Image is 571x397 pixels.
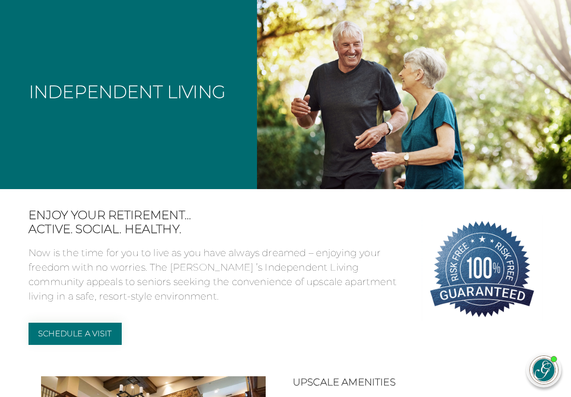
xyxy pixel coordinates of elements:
span: Enjoy your retirement… [29,208,407,222]
span: Active. Social. Healthy. [29,222,407,236]
h2: Upscale Amenities [293,376,542,388]
a: Schedule a Visit [29,323,122,345]
img: avatar [530,356,558,384]
iframe: iframe [380,137,561,343]
h1: Independent Living [29,83,226,100]
p: Now is the time for you to live as you have always dreamed – enjoying your freedom with no worrie... [29,246,407,303]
